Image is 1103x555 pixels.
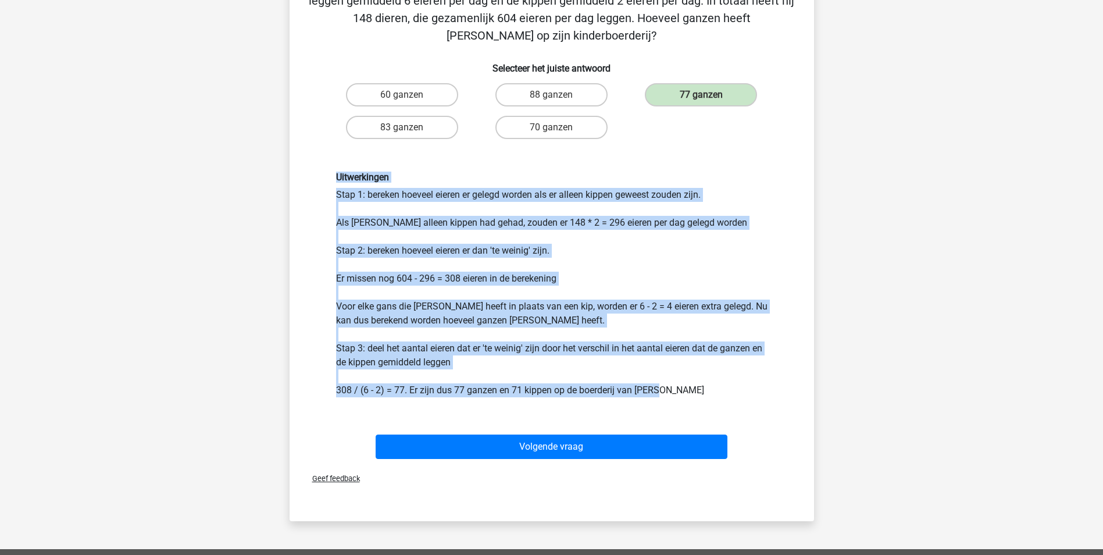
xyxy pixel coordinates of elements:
span: Geef feedback [303,474,360,483]
h6: Selecteer het juiste antwoord [308,54,795,74]
h6: Uitwerkingen [336,172,768,183]
label: 60 ganzen [346,83,458,106]
div: Stap 1: bereken hoeveel eieren er gelegd worden als er alleen kippen geweest zouden zijn. Als [PE... [327,172,776,397]
label: 83 ganzen [346,116,458,139]
label: 77 ganzen [645,83,757,106]
label: 70 ganzen [495,116,608,139]
label: 88 ganzen [495,83,608,106]
button: Volgende vraag [376,435,727,459]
